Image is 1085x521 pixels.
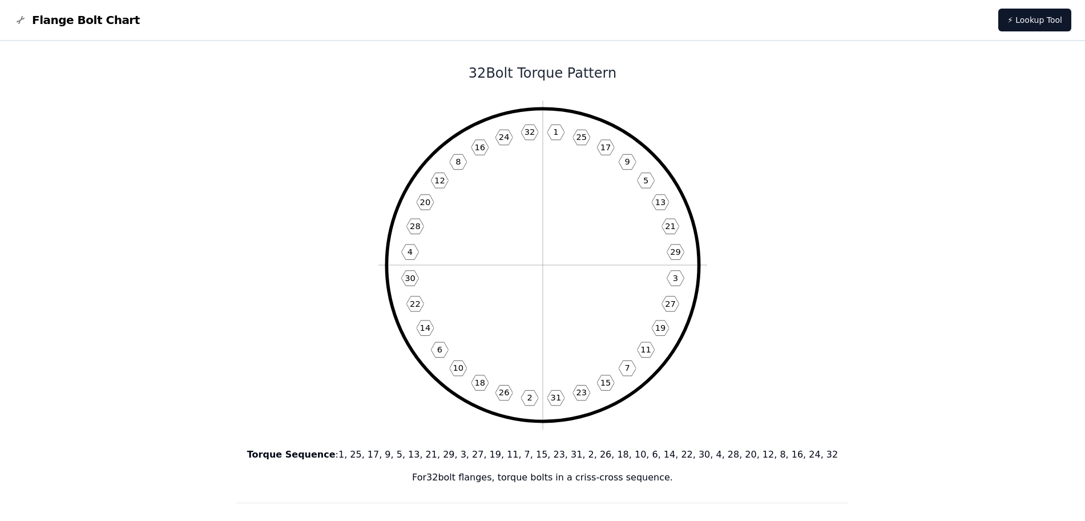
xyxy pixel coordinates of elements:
[474,142,485,152] text: 16
[236,64,849,82] h1: 32 Bolt Torque Pattern
[640,344,651,354] text: 11
[655,323,665,332] text: 19
[420,323,430,332] text: 14
[655,197,665,207] text: 13
[600,142,611,152] text: 17
[437,344,442,354] text: 6
[665,299,676,308] text: 27
[553,127,558,137] text: 1
[420,197,430,207] text: 20
[474,378,485,387] text: 18
[14,13,27,27] img: Flange Bolt Chart Logo
[455,157,461,166] text: 8
[498,387,509,397] text: 26
[434,175,445,185] text: 12
[236,448,849,462] p: : 1, 25, 17, 9, 5, 13, 21, 29, 3, 27, 19, 11, 7, 15, 23, 31, 2, 26, 18, 10, 6, 14, 22, 30, 4, 28,...
[498,132,509,142] text: 24
[247,449,336,460] b: Torque Sequence
[236,471,849,484] p: For 32 bolt flanges, torque bolts in a criss-cross sequence.
[998,9,1071,31] a: ⚡ Lookup Tool
[407,247,412,257] text: 4
[527,392,532,402] text: 2
[600,378,611,387] text: 15
[405,273,416,283] text: 30
[672,273,677,283] text: 3
[14,12,140,28] a: Flange Bolt Chart LogoFlange Bolt Chart
[624,157,630,166] text: 9
[576,132,587,142] text: 25
[665,221,676,231] text: 21
[524,127,535,137] text: 32
[670,247,681,257] text: 29
[32,12,140,28] span: Flange Bolt Chart
[453,363,463,372] text: 10
[643,175,648,185] text: 5
[410,299,421,308] text: 22
[550,392,561,402] text: 31
[624,363,630,372] text: 7
[410,221,421,231] text: 28
[576,387,587,397] text: 23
